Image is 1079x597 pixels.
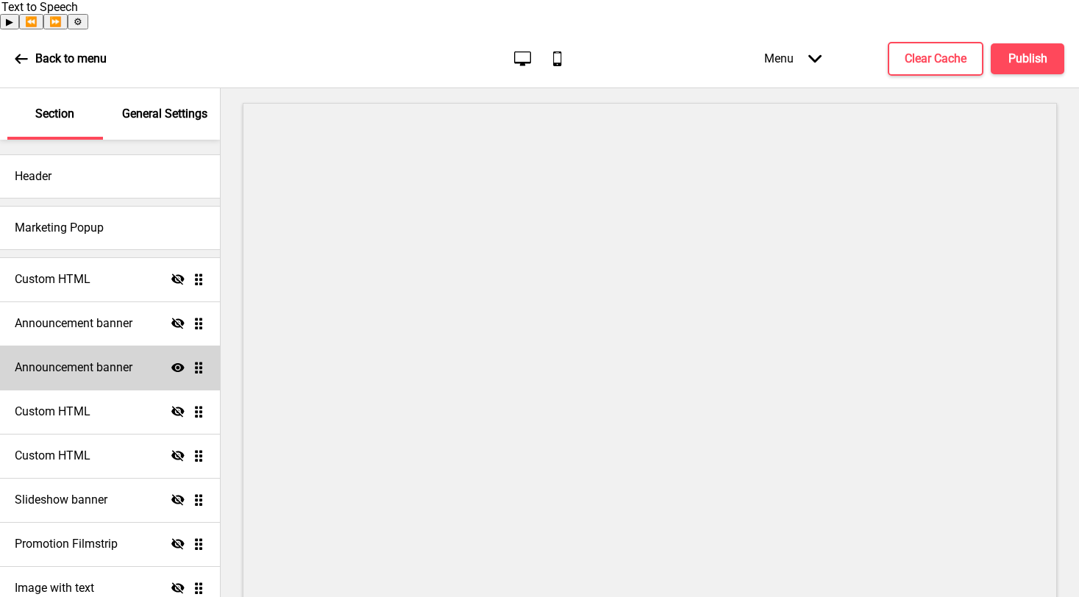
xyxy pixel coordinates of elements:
[15,536,118,552] h4: Promotion Filmstrip
[888,42,983,76] button: Clear Cache
[15,39,107,79] a: Back to menu
[15,271,90,287] h4: Custom HTML
[905,51,966,67] h4: Clear Cache
[749,37,836,80] div: Menu
[122,106,207,122] p: General Settings
[1008,51,1047,67] h4: Publish
[43,14,68,29] button: Forward
[35,106,74,122] p: Section
[19,14,43,29] button: Previous
[15,220,104,236] h4: Marketing Popup
[15,492,107,508] h4: Slideshow banner
[35,51,107,67] p: Back to menu
[15,315,132,332] h4: Announcement banner
[68,14,88,29] button: Settings
[15,168,51,185] h4: Header
[15,360,132,376] h4: Announcement banner
[15,580,94,596] h4: Image with text
[991,43,1064,74] button: Publish
[15,448,90,464] h4: Custom HTML
[15,404,90,420] h4: Custom HTML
